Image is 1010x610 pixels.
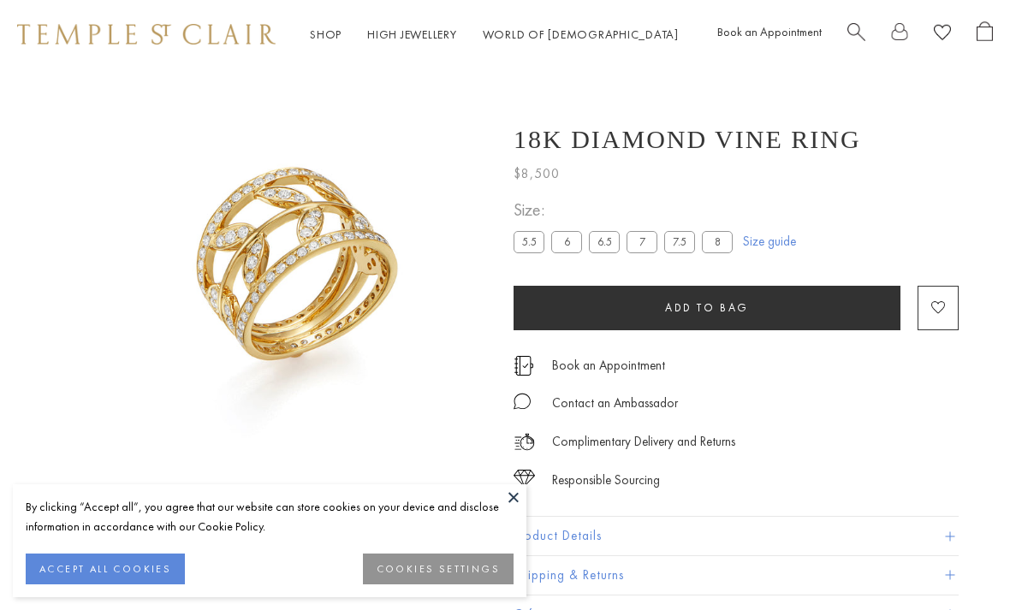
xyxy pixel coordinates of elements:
img: 18K Diamond Vine Ring [111,68,488,445]
img: MessageIcon-01_2.svg [514,393,531,410]
a: Size guide [743,233,796,250]
label: 6.5 [589,231,620,252]
iframe: Gorgias live chat messenger [924,530,993,593]
a: Book an Appointment [717,24,822,39]
img: Temple St. Clair [17,24,276,44]
button: Shipping & Returns [514,556,959,595]
span: $8,500 [514,163,560,185]
label: 7 [627,231,657,252]
button: COOKIES SETTINGS [363,554,514,584]
div: Responsible Sourcing [552,470,660,491]
button: Add to bag [514,286,900,330]
a: World of [DEMOGRAPHIC_DATA]World of [DEMOGRAPHIC_DATA] [483,27,679,42]
button: Product Details [514,517,959,555]
nav: Main navigation [310,24,679,45]
label: 5.5 [514,231,544,252]
img: icon_appointment.svg [514,356,534,376]
span: Add to bag [665,300,749,315]
label: 7.5 [664,231,695,252]
a: Open Shopping Bag [977,21,993,48]
h1: 18K Diamond Vine Ring [514,125,861,154]
label: 8 [702,231,733,252]
a: ShopShop [310,27,342,42]
img: icon_delivery.svg [514,431,535,453]
a: Search [847,21,865,48]
button: ACCEPT ALL COOKIES [26,554,185,584]
a: High JewelleryHigh Jewellery [367,27,457,42]
span: Size: [514,196,740,224]
label: 6 [551,231,582,252]
div: By clicking “Accept all”, you agree that our website can store cookies on your device and disclos... [26,497,514,536]
div: Contact an Ambassador [552,393,678,414]
a: View Wishlist [934,21,951,48]
a: Book an Appointment [552,356,665,375]
p: Complimentary Delivery and Returns [552,431,735,453]
img: icon_sourcing.svg [514,470,535,487]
